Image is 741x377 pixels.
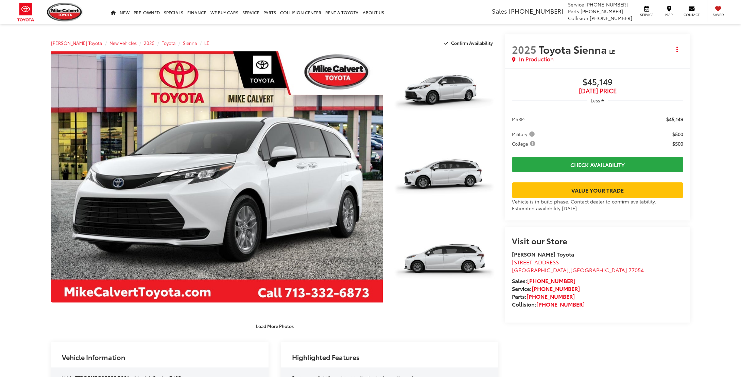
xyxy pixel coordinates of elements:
span: [PHONE_NUMBER] [509,6,563,15]
span: [DATE] PRICE [512,87,683,94]
img: Mike Calvert Toyota [47,3,83,21]
span: College [512,140,537,147]
span: Parts [568,8,579,15]
strong: Parts: [512,292,575,300]
span: 77054 [628,266,644,274]
span: 2025 [512,42,536,56]
span: LE [609,47,615,55]
span: Contact [684,12,700,17]
a: Expand Photo 0 [51,51,383,302]
a: [PHONE_NUMBER] [527,277,575,284]
span: Sales [492,6,507,15]
strong: [PERSON_NAME] Toyota [512,250,574,258]
span: Less [591,97,600,103]
button: Less [587,94,608,106]
button: Actions [671,43,683,55]
img: 2025 Toyota Sienna LE [389,135,499,218]
strong: Sales: [512,277,575,284]
h2: Vehicle Information [62,353,125,361]
button: Load More Photos [251,320,298,332]
button: College [512,140,538,147]
span: $45,149 [666,116,683,122]
span: Military [512,131,536,137]
h2: Visit our Store [512,236,683,245]
a: New Vehicles [109,40,137,46]
div: Vehicle is in build phase. Contact dealer to confirm availability. Estimated availability [DATE] [512,198,683,212]
a: [STREET_ADDRESS] [GEOGRAPHIC_DATA],[GEOGRAPHIC_DATA] 77054 [512,258,644,274]
span: [PHONE_NUMBER] [590,15,632,21]
span: Saved [711,12,726,17]
button: Military [512,131,537,137]
a: Expand Photo 1 [390,51,498,133]
img: 2025 Toyota Sienna LE [48,50,386,304]
span: $45,149 [512,77,683,87]
span: Toyota Sienna [539,42,609,56]
span: , [512,266,644,274]
span: [PHONE_NUMBER] [581,8,623,15]
span: $500 [672,140,683,147]
button: Confirm Availability [441,37,499,49]
span: [STREET_ADDRESS] [512,258,561,266]
strong: Service: [512,284,580,292]
span: [GEOGRAPHIC_DATA] [570,266,627,274]
img: 2025 Toyota Sienna LE [389,220,499,304]
span: In Production [519,55,554,63]
strong: Collision: [512,300,585,308]
a: [PHONE_NUMBER] [527,292,575,300]
a: Check Availability [512,157,683,172]
a: Sienna [183,40,197,46]
img: 2025 Toyota Sienna LE [389,50,499,133]
span: [GEOGRAPHIC_DATA] [512,266,569,274]
a: Toyota [162,40,176,46]
span: MSRP: [512,116,525,122]
a: [PERSON_NAME] Toyota [51,40,102,46]
span: Map [661,12,676,17]
a: Value Your Trade [512,182,683,198]
h2: Highlighted Features [292,353,360,361]
a: [PHONE_NUMBER] [532,284,580,292]
span: Service [639,12,654,17]
a: [PHONE_NUMBER] [536,300,585,308]
span: [PHONE_NUMBER] [585,1,628,8]
a: Expand Photo 3 [390,222,498,303]
span: dropdown dots [676,47,678,52]
a: LE [204,40,209,46]
span: $500 [672,131,683,137]
a: 2025 [144,40,155,46]
span: Collision [568,15,588,21]
span: Confirm Availability [451,40,493,46]
a: Expand Photo 2 [390,136,498,218]
span: Service [568,1,584,8]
